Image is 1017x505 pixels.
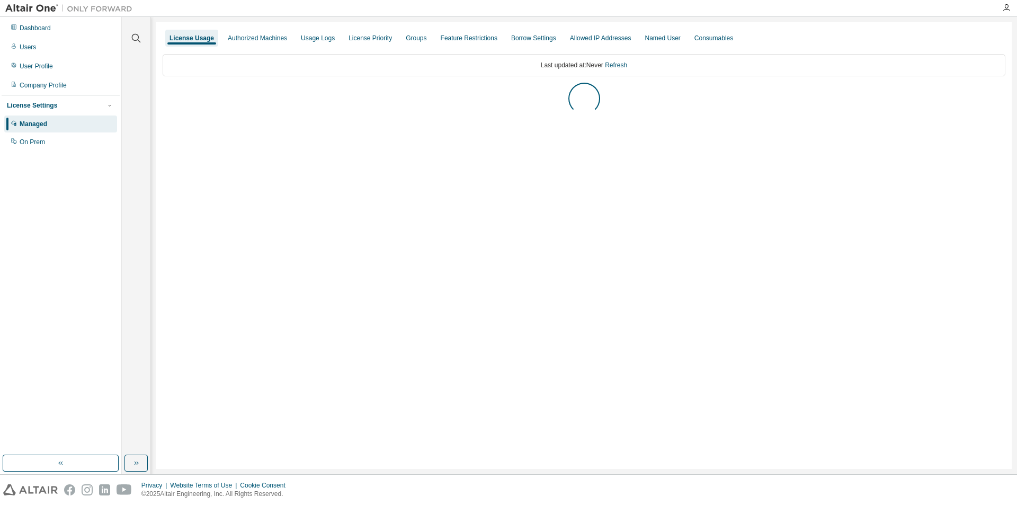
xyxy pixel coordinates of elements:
[605,61,627,69] a: Refresh
[170,481,240,490] div: Website Terms of Use
[511,34,556,42] div: Borrow Settings
[99,484,110,495] img: linkedin.svg
[694,34,733,42] div: Consumables
[3,484,58,495] img: altair_logo.svg
[82,484,93,495] img: instagram.svg
[240,481,291,490] div: Cookie Consent
[169,34,214,42] div: License Usage
[228,34,287,42] div: Authorized Machines
[141,490,292,499] p: © 2025 Altair Engineering, Inc. All Rights Reserved.
[20,138,45,146] div: On Prem
[20,81,67,90] div: Company Profile
[20,120,47,128] div: Managed
[406,34,426,42] div: Groups
[645,34,680,42] div: Named User
[570,34,631,42] div: Allowed IP Addresses
[441,34,497,42] div: Feature Restrictions
[20,43,36,51] div: Users
[117,484,132,495] img: youtube.svg
[141,481,170,490] div: Privacy
[20,24,51,32] div: Dashboard
[349,34,392,42] div: License Priority
[7,101,57,110] div: License Settings
[163,54,1005,76] div: Last updated at: Never
[5,3,138,14] img: Altair One
[301,34,335,42] div: Usage Logs
[20,62,53,70] div: User Profile
[64,484,75,495] img: facebook.svg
